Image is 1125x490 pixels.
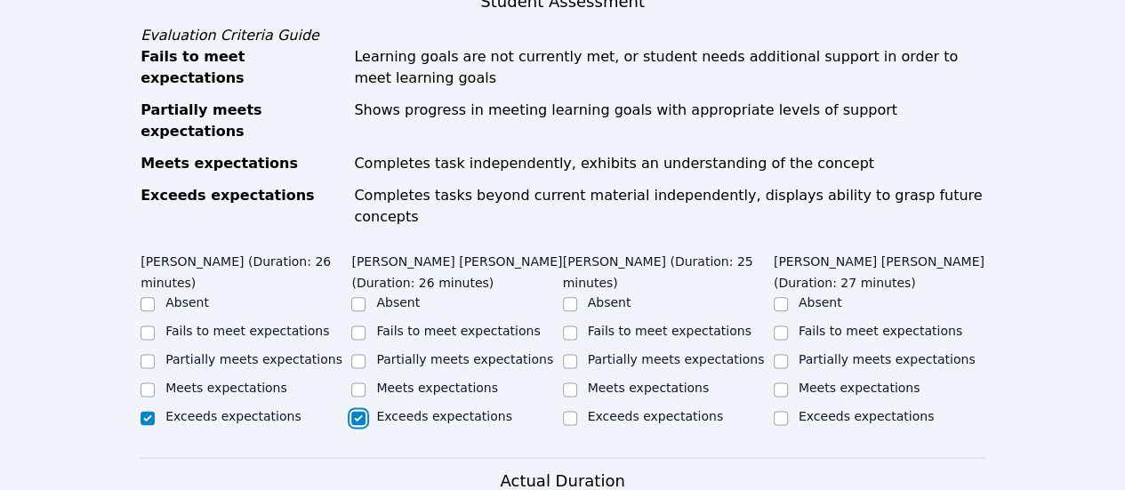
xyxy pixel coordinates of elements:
[799,295,842,309] label: Absent
[165,381,287,395] label: Meets expectations
[354,46,984,89] div: Learning goals are not currently met, or student needs additional support in order to meet learni...
[351,245,562,293] legend: [PERSON_NAME] [PERSON_NAME] (Duration: 26 minutes)
[376,409,511,423] label: Exceeds expectations
[165,295,209,309] label: Absent
[588,409,723,423] label: Exceeds expectations
[376,324,540,338] label: Fails to meet expectations
[141,100,343,142] div: Partially meets expectations
[376,352,553,366] label: Partially meets expectations
[354,185,984,228] div: Completes tasks beyond current material independently, displays ability to grasp future concepts
[141,25,984,46] div: Evaluation Criteria Guide
[588,381,710,395] label: Meets expectations
[165,352,342,366] label: Partially meets expectations
[141,153,343,174] div: Meets expectations
[354,153,984,174] div: Completes task independently, exhibits an understanding of the concept
[165,324,329,338] label: Fails to meet expectations
[354,100,984,142] div: Shows progress in meeting learning goals with appropriate levels of support
[588,324,751,338] label: Fails to meet expectations
[376,381,498,395] label: Meets expectations
[141,46,343,89] div: Fails to meet expectations
[376,295,420,309] label: Absent
[774,245,984,293] legend: [PERSON_NAME] [PERSON_NAME] (Duration: 27 minutes)
[799,381,920,395] label: Meets expectations
[588,295,631,309] label: Absent
[588,352,765,366] label: Partially meets expectations
[799,409,934,423] label: Exceeds expectations
[563,245,774,293] legend: [PERSON_NAME] (Duration: 25 minutes)
[141,245,351,293] legend: [PERSON_NAME] (Duration: 26 minutes)
[799,352,976,366] label: Partially meets expectations
[799,324,962,338] label: Fails to meet expectations
[165,409,301,423] label: Exceeds expectations
[141,185,343,228] div: Exceeds expectations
